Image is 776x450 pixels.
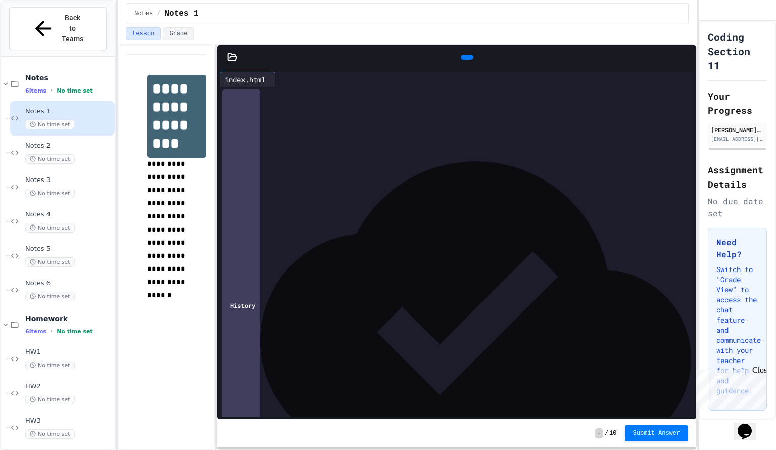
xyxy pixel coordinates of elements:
[633,429,681,437] span: Submit Answer
[25,210,113,219] span: Notes 4
[711,125,764,134] div: [PERSON_NAME] '29
[220,72,276,87] div: index.html
[595,428,603,438] span: -
[708,89,767,117] h2: Your Progress
[25,348,113,356] span: HW1
[4,4,70,64] div: Chat with us now!Close
[220,74,270,85] div: index.html
[57,328,93,335] span: No time set
[25,314,113,323] span: Homework
[25,120,75,129] span: No time set
[25,107,113,116] span: Notes 1
[25,361,75,370] span: No time set
[25,87,46,94] span: 6 items
[164,8,198,20] span: Notes 1
[25,176,113,185] span: Notes 3
[51,327,53,335] span: •
[51,86,53,95] span: •
[25,73,113,82] span: Notes
[708,30,767,72] h1: Coding Section 11
[25,279,113,288] span: Notes 6
[25,417,113,425] span: HW3
[708,195,767,219] div: No due date set
[25,292,75,301] span: No time set
[25,429,75,439] span: No time set
[708,163,767,191] h2: Assignment Details
[9,7,107,50] button: Back to Teams
[605,429,608,437] span: /
[25,223,75,233] span: No time set
[25,154,75,164] span: No time set
[711,135,764,143] div: [EMAIL_ADDRESS][DOMAIN_NAME]
[163,27,194,40] button: Grade
[25,257,75,267] span: No time set
[25,395,75,404] span: No time set
[25,142,113,150] span: Notes 2
[25,382,113,391] span: HW2
[134,10,153,18] span: Notes
[716,236,758,260] h3: Need Help?
[609,429,616,437] span: 10
[716,264,758,396] p: Switch to "Grade View" to access the chat feature and communicate with your teacher for help and ...
[25,328,46,335] span: 6 items
[25,189,75,198] span: No time set
[126,27,161,40] button: Lesson
[157,10,160,18] span: /
[57,87,93,94] span: No time set
[25,245,113,253] span: Notes 5
[61,13,85,44] span: Back to Teams
[692,366,766,409] iframe: chat widget
[734,410,766,440] iframe: chat widget
[625,425,689,441] button: Submit Answer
